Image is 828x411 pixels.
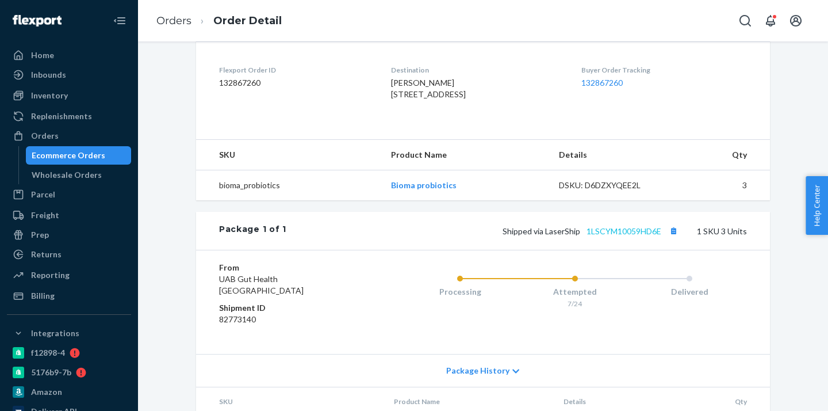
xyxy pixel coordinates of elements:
[391,65,562,75] dt: Destination
[196,170,382,201] td: bioma_probiotics
[517,286,632,298] div: Attempted
[31,328,79,339] div: Integrations
[219,274,304,295] span: UAB Gut Health [GEOGRAPHIC_DATA]
[147,4,291,38] ol: breadcrumbs
[219,262,356,273] dt: From
[402,286,517,298] div: Processing
[31,386,62,398] div: Amazon
[446,365,509,376] span: Package History
[759,9,782,32] button: Open notifications
[7,324,131,342] button: Integrations
[806,176,828,235] button: Help Center
[7,206,131,224] a: Freight
[31,249,62,260] div: Returns
[31,269,70,281] div: Reporting
[31,210,59,221] div: Freight
[219,77,373,89] dd: 132867260
[31,90,68,101] div: Inventory
[31,111,92,122] div: Replenishments
[586,226,661,236] a: 1LSCYM10059HD6E
[559,180,667,191] div: DSKU: D6DZXYQEE2L
[286,223,747,238] div: 1 SKU 3 Units
[7,344,131,362] a: f12898-4
[676,170,770,201] td: 3
[7,383,131,401] a: Amazon
[31,290,55,302] div: Billing
[213,14,282,27] a: Order Detail
[734,9,757,32] button: Open Search Box
[784,9,807,32] button: Open account menu
[581,65,747,75] dt: Buyer Order Tracking
[382,140,549,170] th: Product Name
[31,50,54,61] div: Home
[31,69,66,81] div: Inbounds
[196,140,382,170] th: SKU
[31,347,65,359] div: f12898-4
[503,226,681,236] span: Shipped via LaserShip
[7,107,131,125] a: Replenishments
[7,66,131,84] a: Inbounds
[219,302,356,314] dt: Shipment ID
[108,9,131,32] button: Close Navigation
[7,86,131,105] a: Inventory
[7,287,131,305] a: Billing
[666,223,681,238] button: Copy tracking number
[7,363,131,382] a: 5176b9-7b
[581,78,623,87] a: 132867260
[7,46,131,64] a: Home
[632,286,747,298] div: Delivered
[26,146,132,165] a: Ecommerce Orders
[7,185,131,204] a: Parcel
[550,140,676,170] th: Details
[219,314,356,325] dd: 82773140
[7,127,131,145] a: Orders
[219,65,373,75] dt: Flexport Order ID
[13,15,62,26] img: Flexport logo
[7,266,131,284] a: Reporting
[31,189,55,200] div: Parcel
[31,367,71,378] div: 5176b9-7b
[517,299,632,309] div: 7/24
[31,229,49,241] div: Prep
[32,169,102,181] div: Wholesale Orders
[391,180,457,190] a: Bioma probiotics
[219,223,286,238] div: Package 1 of 1
[391,78,466,99] span: [PERSON_NAME] [STREET_ADDRESS]
[7,245,131,264] a: Returns
[26,166,132,184] a: Wholesale Orders
[676,140,770,170] th: Qty
[31,130,59,142] div: Orders
[32,150,105,161] div: Ecommerce Orders
[156,14,191,27] a: Orders
[7,226,131,244] a: Prep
